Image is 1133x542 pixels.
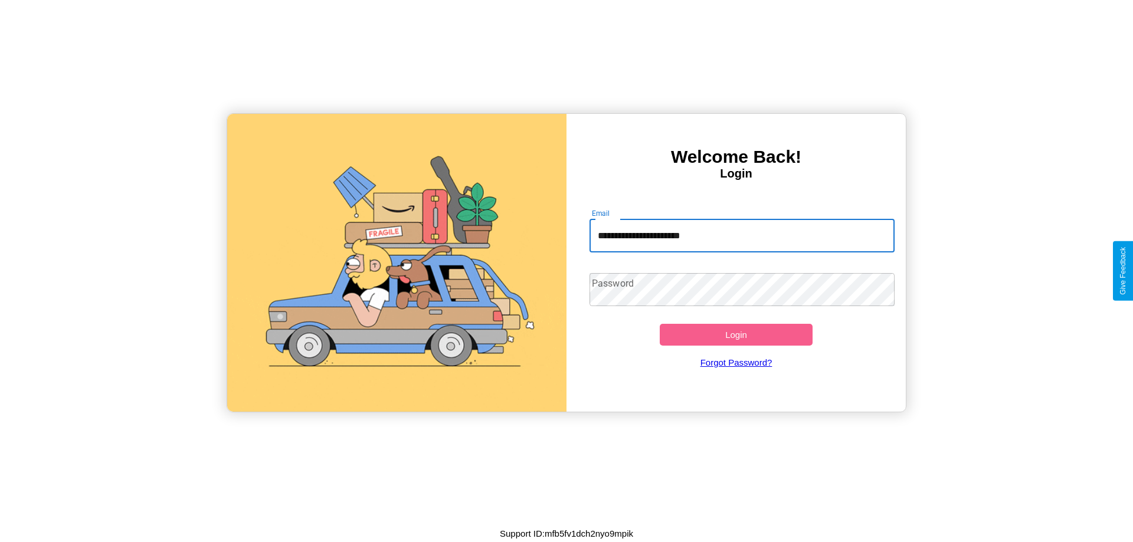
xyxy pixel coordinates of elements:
[660,324,813,346] button: Login
[566,167,906,180] h4: Login
[500,525,633,541] p: Support ID: mfb5fv1dch2nyo9mpik
[584,346,889,379] a: Forgot Password?
[1119,247,1127,295] div: Give Feedback
[566,147,906,167] h3: Welcome Back!
[592,208,610,218] label: Email
[227,114,566,412] img: gif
